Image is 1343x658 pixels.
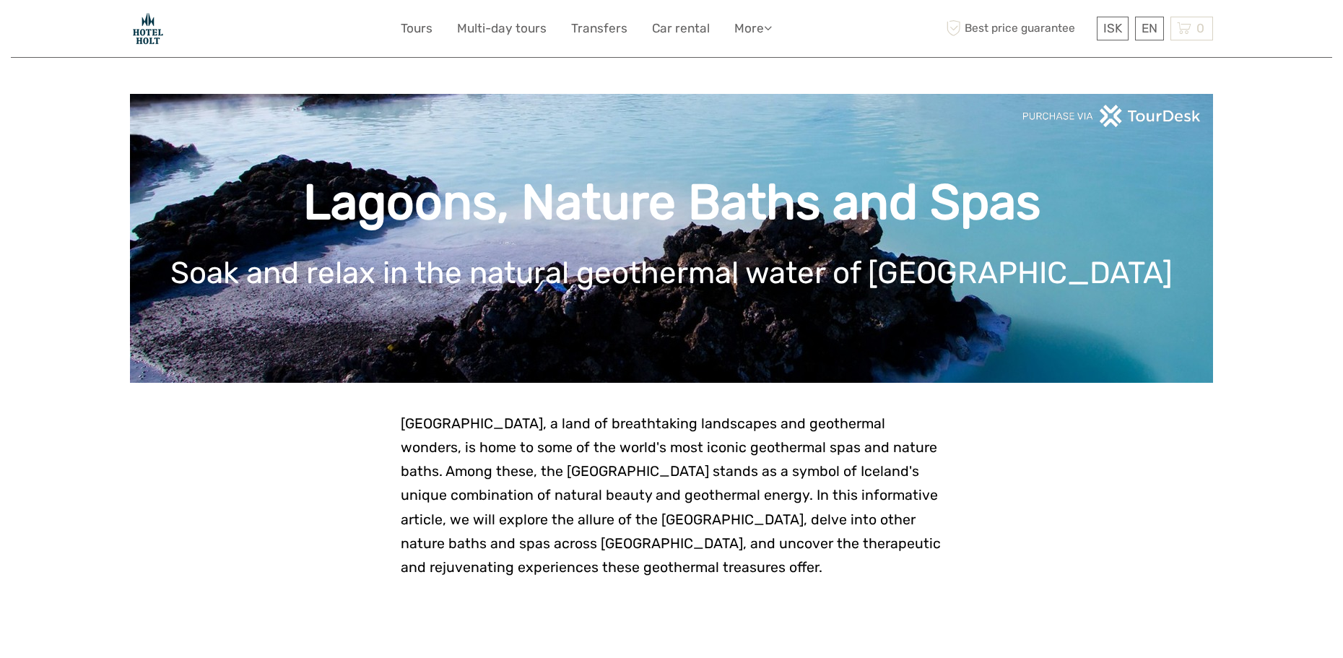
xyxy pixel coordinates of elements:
span: ISK [1103,21,1122,35]
h1: Lagoons, Nature Baths and Spas [152,173,1191,232]
a: Multi-day tours [457,18,547,39]
img: Hotel Holt [130,11,166,46]
img: PurchaseViaTourDeskwhite.png [1022,105,1202,127]
a: Tours [401,18,433,39]
span: 0 [1194,21,1207,35]
a: More [734,18,772,39]
div: EN [1135,17,1164,40]
span: [GEOGRAPHIC_DATA], a land of breathtaking landscapes and geothermal wonders, is home to some of t... [401,415,941,576]
a: Transfers [571,18,627,39]
span: Best price guarantee [942,17,1093,40]
a: Car rental [652,18,710,39]
h1: Soak and relax in the natural geothermal water of [GEOGRAPHIC_DATA] [152,255,1191,291]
